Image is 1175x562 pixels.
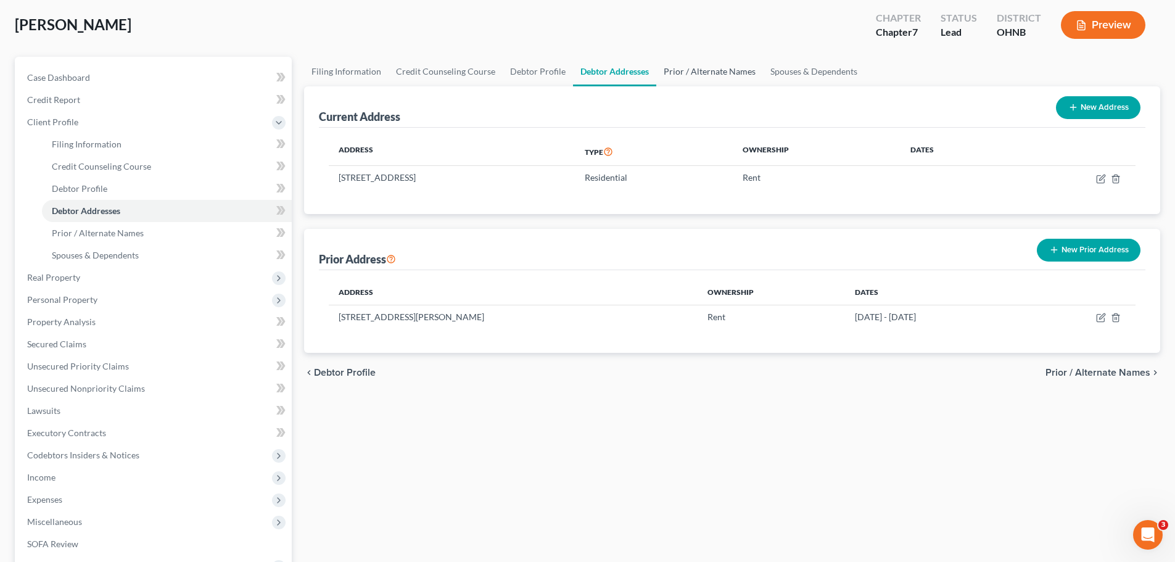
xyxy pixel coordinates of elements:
span: Prior / Alternate Names [1045,368,1150,378]
div: Prior Address [319,252,396,267]
span: Client Profile [27,117,78,127]
a: Spouses & Dependents [763,57,865,86]
div: District [997,11,1041,25]
a: Credit Counseling Course [389,57,503,86]
div: Chapter [876,11,921,25]
button: Preview [1061,11,1145,39]
a: Filing Information [304,57,389,86]
th: Dates [901,138,1010,166]
a: Debtor Addresses [42,200,292,222]
div: OHNB [997,25,1041,39]
span: Lawsuits [27,405,60,416]
span: Debtor Profile [314,368,376,378]
span: Credit Counseling Course [52,161,151,171]
th: Ownership [733,138,901,166]
span: [PERSON_NAME] [15,15,131,33]
td: [DATE] - [DATE] [845,305,1025,328]
span: Personal Property [27,294,97,305]
td: [STREET_ADDRESS] [329,166,575,189]
a: Debtor Profile [503,57,573,86]
a: Property Analysis [17,311,292,333]
td: Residential [575,166,733,189]
a: Lawsuits [17,400,292,422]
a: Prior / Alternate Names [656,57,763,86]
button: New Address [1056,96,1140,119]
th: Type [575,138,733,166]
span: Unsecured Priority Claims [27,361,129,371]
a: Secured Claims [17,333,292,355]
a: Debtor Profile [42,178,292,200]
span: Executory Contracts [27,428,106,438]
a: SOFA Review [17,533,292,555]
td: [STREET_ADDRESS][PERSON_NAME] [329,305,698,328]
div: Current Address [319,109,400,124]
span: 7 [912,26,918,38]
th: Address [329,138,575,166]
a: Prior / Alternate Names [42,222,292,244]
i: chevron_left [304,368,314,378]
span: Case Dashboard [27,72,90,83]
a: Case Dashboard [17,67,292,89]
span: Prior / Alternate Names [52,228,144,238]
span: Credit Report [27,94,80,105]
td: Rent [733,166,901,189]
i: chevron_right [1150,368,1160,378]
th: Ownership [698,280,845,305]
span: Filing Information [52,139,122,149]
a: Unsecured Priority Claims [17,355,292,378]
a: Unsecured Nonpriority Claims [17,378,292,400]
span: Income [27,472,56,482]
div: Status [941,11,977,25]
span: Codebtors Insiders & Notices [27,450,139,460]
span: Secured Claims [27,339,86,349]
span: Property Analysis [27,316,96,327]
div: Chapter [876,25,921,39]
span: Unsecured Nonpriority Claims [27,383,145,394]
a: Executory Contracts [17,422,292,444]
span: Spouses & Dependents [52,250,139,260]
span: Real Property [27,272,80,283]
iframe: Intercom live chat [1133,520,1163,550]
a: Filing Information [42,133,292,155]
span: Miscellaneous [27,516,82,527]
button: chevron_left Debtor Profile [304,368,376,378]
a: Debtor Addresses [573,57,656,86]
th: Dates [845,280,1025,305]
a: Credit Report [17,89,292,111]
span: SOFA Review [27,539,78,549]
button: New Prior Address [1037,239,1140,262]
th: Address [329,280,698,305]
td: Rent [698,305,845,328]
span: Debtor Addresses [52,205,120,216]
span: Debtor Profile [52,183,107,194]
div: Lead [941,25,977,39]
span: 3 [1158,520,1168,530]
a: Spouses & Dependents [42,244,292,267]
a: Credit Counseling Course [42,155,292,178]
button: Prior / Alternate Names chevron_right [1045,368,1160,378]
span: Expenses [27,494,62,505]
